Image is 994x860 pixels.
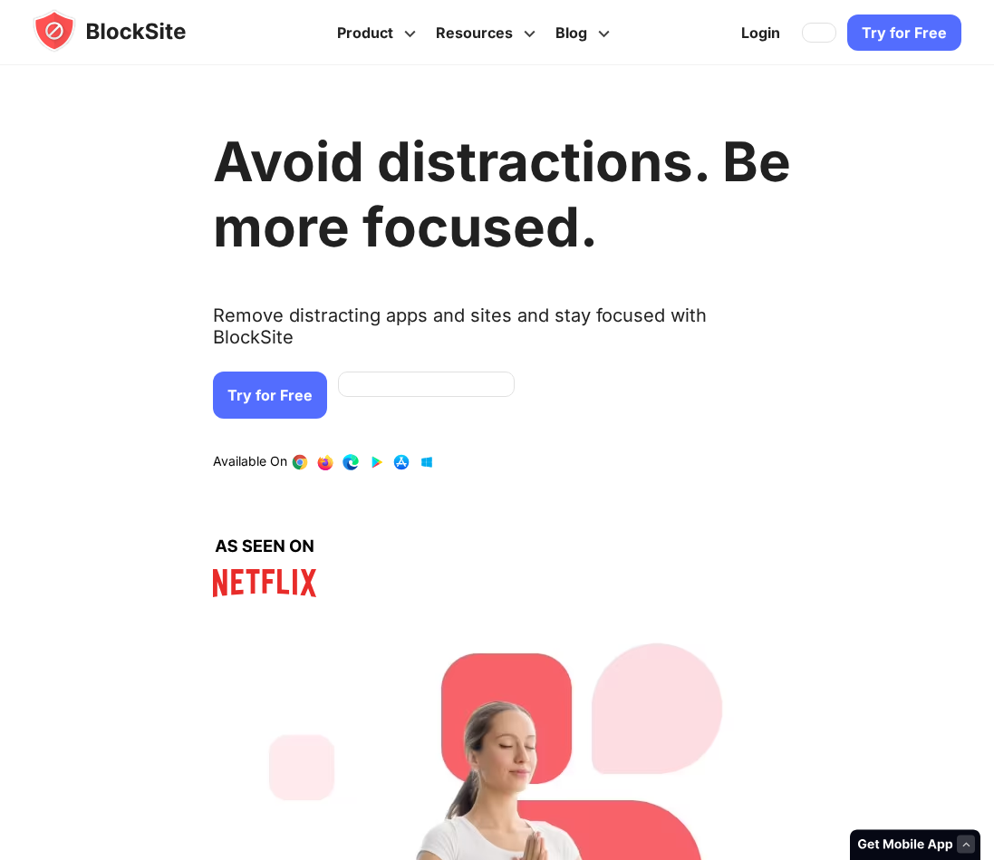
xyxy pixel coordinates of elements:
a: Try for Free [213,372,327,419]
img: blocksite-icon.5d769676.svg [33,9,221,53]
a: Try for Free [847,14,961,51]
a: Login [730,11,791,54]
text: Available On [213,453,287,471]
text: Remove distracting apps and sites and stay focused with BlockSite [213,304,791,362]
h1: Avoid distractions. Be more focused. [213,129,791,259]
